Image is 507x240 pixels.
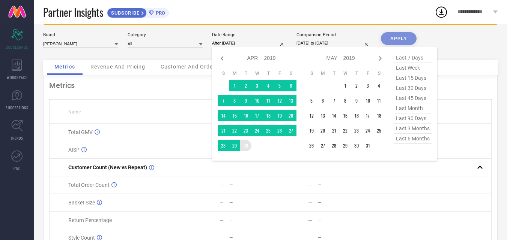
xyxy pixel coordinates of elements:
td: Tue May 21 2019 [328,125,340,136]
span: last 3 months [394,124,432,134]
span: last 45 days [394,93,432,103]
div: Next month [376,54,385,63]
td: Thu May 30 2019 [351,140,362,151]
span: TRENDS [11,135,23,141]
input: Select date range [212,39,287,47]
th: Saturday [285,70,296,76]
td: Sat Apr 13 2019 [285,95,296,106]
td: Fri Apr 26 2019 [274,125,285,136]
span: SUBSCRIBE [107,10,141,16]
span: last month [394,103,432,113]
th: Wednesday [340,70,351,76]
td: Tue Apr 23 2019 [240,125,251,136]
td: Mon Apr 08 2019 [229,95,240,106]
td: Thu Apr 11 2019 [263,95,274,106]
td: Sun Apr 14 2019 [218,110,229,121]
span: Customer And Orders [161,64,218,70]
td: Tue Apr 16 2019 [240,110,251,121]
th: Sunday [218,70,229,76]
td: Fri May 03 2019 [362,80,373,91]
span: PRO [154,10,165,16]
div: — [220,217,224,223]
td: Wed May 01 2019 [340,80,351,91]
span: last 6 months [394,134,432,144]
td: Wed Apr 24 2019 [251,125,263,136]
th: Sunday [306,70,317,76]
span: Return Percentage [68,217,112,223]
span: WORKSPACE [7,75,27,80]
td: Fri May 17 2019 [362,110,373,121]
td: Sat May 04 2019 [373,80,385,91]
td: Mon May 20 2019 [317,125,328,136]
div: — [308,217,312,223]
td: Mon Apr 22 2019 [229,125,240,136]
div: Previous month [218,54,227,63]
td: Thu Apr 25 2019 [263,125,274,136]
span: last 15 days [394,73,432,83]
span: FWD [14,165,21,171]
td: Tue Apr 09 2019 [240,95,251,106]
td: Sun May 05 2019 [306,95,317,106]
td: Fri May 31 2019 [362,140,373,151]
span: last week [394,63,432,73]
th: Thursday [351,70,362,76]
td: Fri May 24 2019 [362,125,373,136]
td: Mon May 13 2019 [317,110,328,121]
td: Tue Apr 30 2019 [240,140,251,151]
td: Sat May 18 2019 [373,110,385,121]
span: SUGGESTIONS [6,105,29,110]
td: Sun Apr 07 2019 [218,95,229,106]
td: Wed May 29 2019 [340,140,351,151]
span: last 90 days [394,113,432,124]
span: SCORECARDS [6,44,28,50]
td: Sun Apr 28 2019 [218,140,229,151]
td: Fri Apr 19 2019 [274,110,285,121]
span: Metrics [54,64,75,70]
td: Sat Apr 20 2019 [285,110,296,121]
td: Thu Apr 04 2019 [263,80,274,91]
div: Metrics [49,81,492,90]
td: Mon May 27 2019 [317,140,328,151]
td: Tue Apr 02 2019 [240,80,251,91]
td: Thu May 02 2019 [351,80,362,91]
div: Category [128,32,203,37]
td: Sat May 25 2019 [373,125,385,136]
td: Fri Apr 12 2019 [274,95,285,106]
span: last 30 days [394,83,432,93]
th: Tuesday [240,70,251,76]
div: Open download list [435,5,448,19]
th: Wednesday [251,70,263,76]
td: Sun Apr 21 2019 [218,125,229,136]
input: Select comparison period [296,39,372,47]
td: Thu Apr 18 2019 [263,110,274,121]
div: Date Range [212,32,287,37]
th: Thursday [263,70,274,76]
td: Sat Apr 27 2019 [285,125,296,136]
td: Fri Apr 05 2019 [274,80,285,91]
td: Sun May 26 2019 [306,140,317,151]
td: Tue May 14 2019 [328,110,340,121]
th: Saturday [373,70,385,76]
div: — [318,182,358,188]
th: Tuesday [328,70,340,76]
div: — [229,182,270,188]
div: — [318,218,358,223]
span: Total GMV [68,129,93,135]
td: Wed Apr 10 2019 [251,95,263,106]
td: Mon May 06 2019 [317,95,328,106]
td: Wed Apr 17 2019 [251,110,263,121]
td: Mon Apr 01 2019 [229,80,240,91]
td: Sun May 19 2019 [306,125,317,136]
div: Comparison Period [296,32,372,37]
td: Fri May 10 2019 [362,95,373,106]
span: last 7 days [394,53,432,63]
span: Customer Count (New vs Repeat) [68,164,147,170]
div: Brand [43,32,118,37]
td: Wed May 15 2019 [340,110,351,121]
td: Thu May 16 2019 [351,110,362,121]
span: Name [68,109,81,115]
td: Sun May 12 2019 [306,110,317,121]
td: Mon Apr 29 2019 [229,140,240,151]
td: Tue May 28 2019 [328,140,340,151]
td: Sat Apr 06 2019 [285,80,296,91]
